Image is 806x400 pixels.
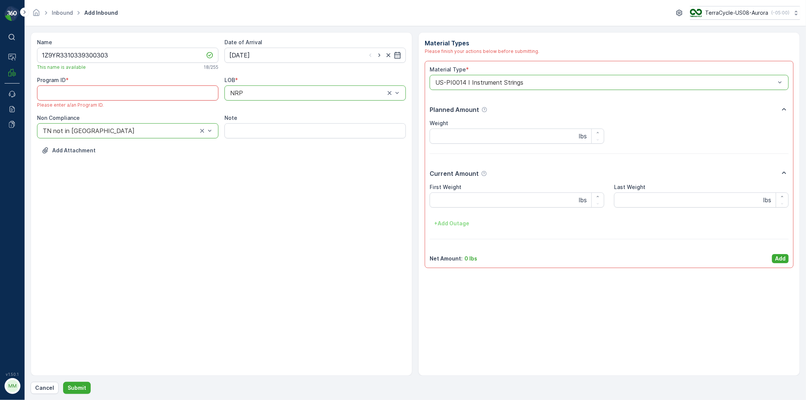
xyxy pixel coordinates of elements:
span: Name : [6,124,25,130]
label: Program ID [37,77,66,83]
label: First Weight [430,184,461,190]
p: Material Types [425,39,794,48]
p: Add Attachment [52,147,96,154]
p: ( -05:00 ) [771,10,789,16]
p: 1Z1AR8619095409832 [328,6,397,16]
span: Net Amount : [6,174,42,180]
p: Submit [68,384,86,392]
p: 0 lbs [464,255,477,262]
span: Arrive Date : [6,136,40,143]
span: US-PI0232 I Rigid Plastics & Beauty [46,161,140,168]
span: [DATE] [40,136,58,143]
span: Please enter a/an Program ID. [37,102,104,108]
span: First Weight : [6,149,43,155]
label: Note [224,115,237,121]
a: Homepage [32,11,40,18]
p: lbs [579,195,587,205]
span: This name is available [37,64,86,70]
span: 0 lbs [42,186,55,193]
div: MM [6,380,19,392]
button: TerraCycle-US08-Aurora(-05:00) [690,6,800,20]
button: MM [5,378,20,394]
div: Help Tooltip Icon [481,171,487,177]
a: Inbound [52,9,73,16]
p: Planned Amount [430,105,479,114]
button: Submit [63,382,91,394]
input: dd/mm/yyyy [224,48,406,63]
button: Add [772,254,789,263]
button: Upload File [37,144,100,157]
p: + Add Outage [434,220,469,227]
img: logo [5,6,20,21]
span: Add Inbound [83,9,119,17]
span: 3.4 lbs [42,174,60,180]
p: 18 / 255 [204,64,218,70]
p: lbs [763,195,771,205]
div: Please finish your actions below before submitting. [425,48,794,55]
button: +Add Outage [430,217,474,229]
div: Help Tooltip Icon [481,107,487,113]
span: Last Weight : [6,186,42,193]
p: Add [775,255,786,262]
button: Cancel [31,382,59,394]
label: Material Type [430,66,466,73]
label: Non Compliance [37,115,80,121]
label: Date of Arrival [224,39,262,45]
span: Material Type : [6,161,46,168]
label: Name [37,39,52,45]
p: lbs [579,132,587,141]
p: Net Amount : [430,255,463,262]
label: Last Weight [614,184,645,190]
p: Current Amount [430,169,479,178]
label: LOB [224,77,235,83]
span: 3.4 lbs [43,149,61,155]
label: Weight [430,120,448,126]
span: 1Z1AR8619095409832 [25,124,83,130]
span: v 1.50.1 [5,372,20,377]
p: TerraCycle-US08-Aurora [705,9,768,17]
img: image_ci7OI47.png [690,9,702,17]
p: Cancel [35,384,54,392]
